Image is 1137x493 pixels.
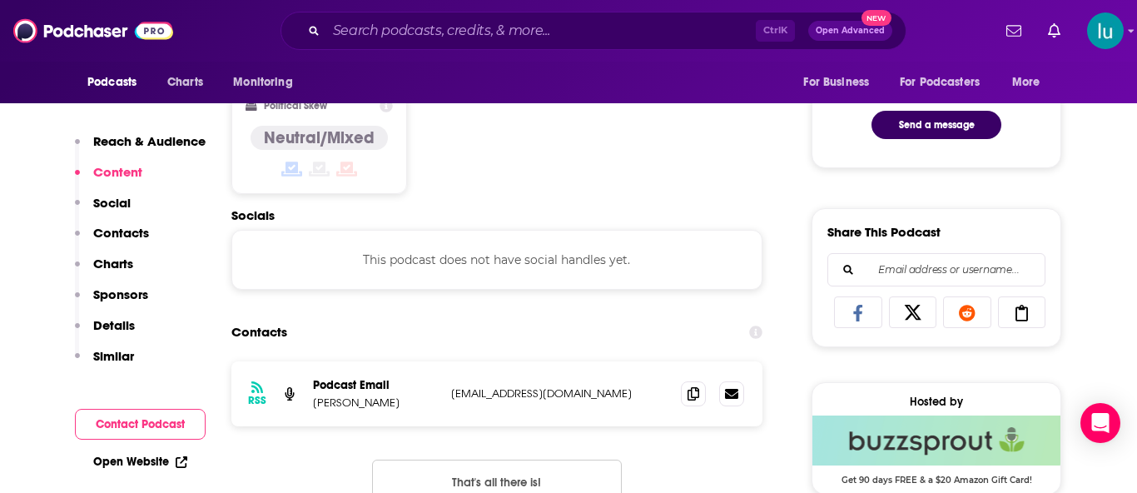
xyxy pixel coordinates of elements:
[1000,17,1028,45] a: Show notifications dropdown
[827,224,941,240] h3: Share This Podcast
[75,348,134,379] button: Similar
[792,67,890,98] button: open menu
[231,316,287,348] h2: Contacts
[812,395,1060,409] div: Hosted by
[75,133,206,164] button: Reach & Audience
[1012,71,1040,94] span: More
[756,20,795,42] span: Ctrl K
[842,254,1031,286] input: Email address or username...
[861,10,891,26] span: New
[75,225,149,256] button: Contacts
[1087,12,1124,49] img: User Profile
[221,67,314,98] button: open menu
[93,164,142,180] p: Content
[889,296,937,328] a: Share on X/Twitter
[326,17,756,44] input: Search podcasts, credits, & more...
[313,396,438,410] p: [PERSON_NAME]
[889,67,1004,98] button: open menu
[233,71,292,94] span: Monitoring
[803,71,869,94] span: For Business
[156,67,213,98] a: Charts
[812,466,1060,486] span: Get 90 days FREE & a $20 Amazon Gift Card!
[93,348,134,364] p: Similar
[834,296,882,328] a: Share on Facebook
[93,225,149,241] p: Contacts
[75,195,131,226] button: Social
[75,256,133,286] button: Charts
[451,386,668,401] p: [EMAIL_ADDRESS][DOMAIN_NAME]
[816,27,885,35] span: Open Advanced
[75,317,135,348] button: Details
[808,21,892,41] button: Open AdvancedNew
[75,286,148,317] button: Sponsors
[93,256,133,271] p: Charts
[93,317,135,333] p: Details
[264,127,375,148] h4: Neutral/Mixed
[812,416,1060,466] img: Buzzsprout Deal: Get 90 days FREE & a $20 Amazon Gift Card!
[167,71,203,94] span: Charts
[231,230,762,290] div: This podcast does not have social handles yet.
[231,207,762,223] h2: Socials
[827,253,1045,286] div: Search followers
[87,71,137,94] span: Podcasts
[281,12,906,50] div: Search podcasts, credits, & more...
[1000,67,1061,98] button: open menu
[248,394,266,407] h3: RSS
[1080,403,1120,443] div: Open Intercom Messenger
[812,416,1060,484] a: Buzzsprout Deal: Get 90 days FREE & a $20 Amazon Gift Card!
[75,164,142,195] button: Content
[93,133,206,149] p: Reach & Audience
[264,100,327,112] h2: Political Skew
[313,378,438,392] p: Podcast Email
[75,409,206,440] button: Contact Podcast
[943,296,991,328] a: Share on Reddit
[93,286,148,302] p: Sponsors
[1087,12,1124,49] span: Logged in as lusodano
[1087,12,1124,49] button: Show profile menu
[1041,17,1067,45] a: Show notifications dropdown
[93,455,187,469] a: Open Website
[998,296,1046,328] a: Copy Link
[76,67,158,98] button: open menu
[871,111,1001,139] button: Send a message
[93,195,131,211] p: Social
[13,15,173,47] img: Podchaser - Follow, Share and Rate Podcasts
[900,71,980,94] span: For Podcasters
